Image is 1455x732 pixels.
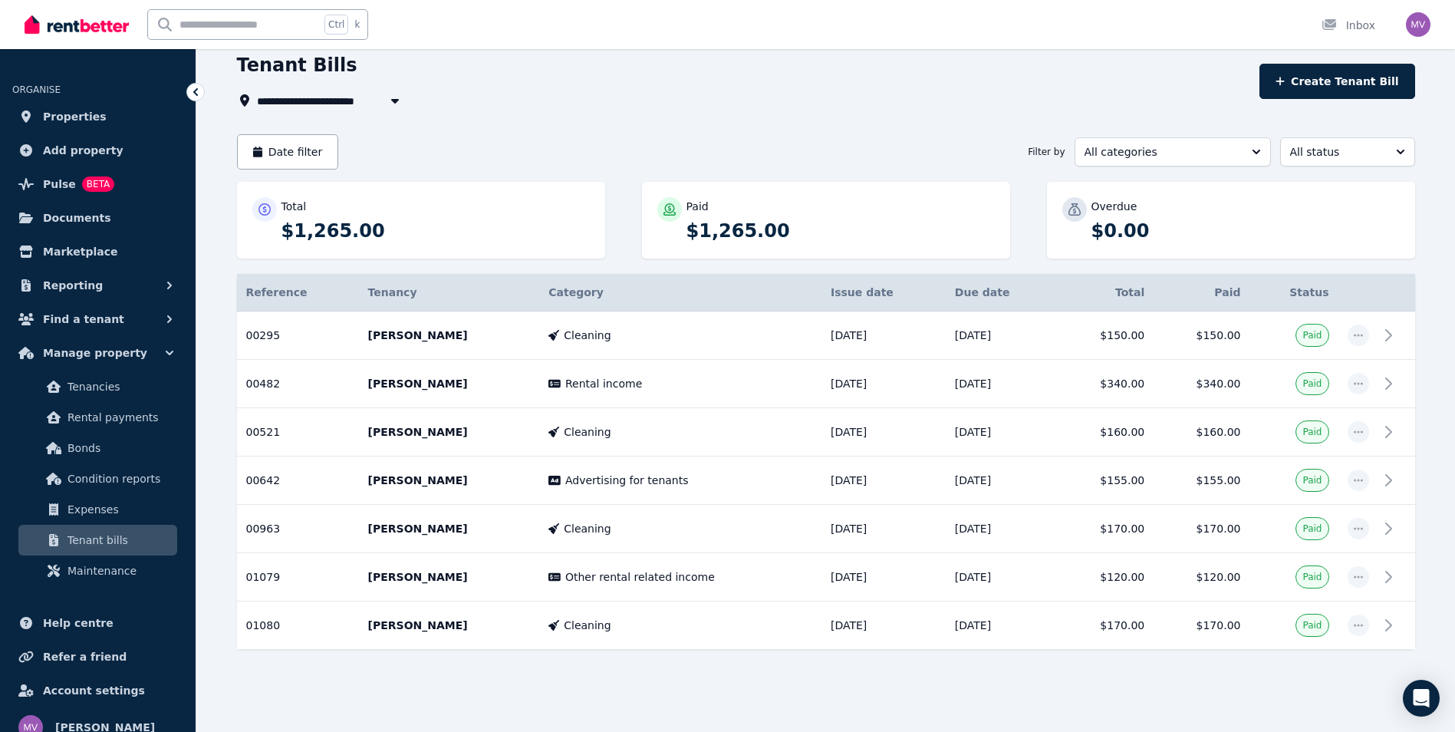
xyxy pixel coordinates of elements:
[246,474,281,486] span: 00642
[821,553,946,602] td: [DATE]
[237,53,357,77] h1: Tenant Bills
[1085,144,1239,160] span: All categories
[18,494,177,525] a: Expenses
[1058,274,1154,312] th: Total
[18,556,177,586] a: Maintenance
[18,371,177,402] a: Tenancies
[946,408,1058,457] td: [DATE]
[67,531,171,549] span: Tenant bills
[946,602,1058,650] td: [DATE]
[281,219,590,243] p: $1,265.00
[67,470,171,488] span: Condition reports
[67,378,171,396] span: Tenancies
[1028,146,1065,158] span: Filter by
[18,463,177,494] a: Condition reports
[1280,137,1415,167] button: All status
[1302,571,1322,583] span: Paid
[1091,219,1400,243] p: $0.00
[43,310,124,328] span: Find a tenant
[1302,426,1322,438] span: Paid
[821,457,946,505] td: [DATE]
[43,242,117,261] span: Marketplace
[1058,505,1154,553] td: $170.00
[1302,523,1322,535] span: Paid
[1302,329,1322,341] span: Paid
[686,199,709,214] p: Paid
[564,328,611,343] span: Cleaning
[946,312,1058,360] td: [DATE]
[565,569,715,585] span: Other rental related income
[43,175,76,193] span: Pulse
[246,619,281,631] span: 01080
[67,439,171,457] span: Bonds
[1058,553,1154,602] td: $120.00
[539,274,821,312] th: Category
[686,219,995,243] p: $1,265.00
[821,408,946,457] td: [DATE]
[18,402,177,433] a: Rental payments
[946,274,1058,312] th: Due date
[82,176,114,192] span: BETA
[18,525,177,556] a: Tenant bills
[1075,137,1271,167] button: All categories
[1154,312,1249,360] td: $150.00
[821,602,946,650] td: [DATE]
[1058,457,1154,505] td: $155.00
[565,473,689,488] span: Advertising for tenants
[43,276,103,295] span: Reporting
[67,562,171,580] span: Maintenance
[12,135,183,166] a: Add property
[1091,199,1137,214] p: Overdue
[246,378,281,390] span: 00482
[564,424,611,440] span: Cleaning
[324,15,348,35] span: Ctrl
[67,500,171,519] span: Expenses
[946,457,1058,505] td: [DATE]
[12,641,183,672] a: Refer a friend
[12,675,183,706] a: Account settings
[1290,144,1384,160] span: All status
[1154,360,1249,408] td: $340.00
[821,274,946,312] th: Issue date
[1154,505,1249,553] td: $170.00
[564,521,611,536] span: Cleaning
[43,648,127,666] span: Refer a friend
[368,618,531,633] p: [PERSON_NAME]
[1302,474,1322,486] span: Paid
[1058,312,1154,360] td: $150.00
[246,286,308,298] span: Reference
[43,209,111,227] span: Documents
[1154,274,1249,312] th: Paid
[1154,553,1249,602] td: $120.00
[1403,680,1440,717] div: Open Intercom Messenger
[946,553,1058,602] td: [DATE]
[946,505,1058,553] td: [DATE]
[246,329,281,341] span: 00295
[18,433,177,463] a: Bonds
[821,505,946,553] td: [DATE]
[12,84,61,95] span: ORGANISE
[368,521,531,536] p: [PERSON_NAME]
[12,203,183,233] a: Documents
[12,169,183,199] a: PulseBETA
[43,344,147,362] span: Manage property
[821,312,946,360] td: [DATE]
[359,274,540,312] th: Tenancy
[821,360,946,408] td: [DATE]
[1302,619,1322,631] span: Paid
[43,107,107,126] span: Properties
[368,473,531,488] p: [PERSON_NAME]
[946,360,1058,408] td: [DATE]
[354,18,360,31] span: k
[12,236,183,267] a: Marketplace
[246,426,281,438] span: 00521
[368,569,531,585] p: [PERSON_NAME]
[564,618,611,633] span: Cleaning
[43,681,145,700] span: Account settings
[67,408,171,427] span: Rental payments
[246,571,281,583] span: 01079
[1322,18,1375,33] div: Inbox
[281,199,307,214] p: Total
[1154,457,1249,505] td: $155.00
[368,328,531,343] p: [PERSON_NAME]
